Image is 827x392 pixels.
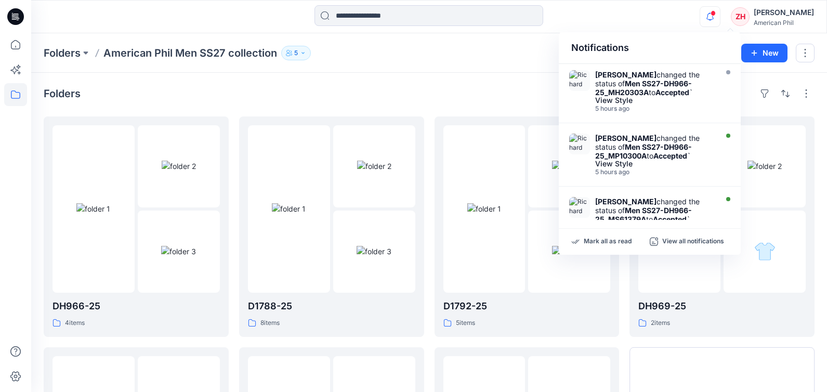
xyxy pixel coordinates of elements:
div: [PERSON_NAME] [754,6,814,19]
p: 2 items [651,318,670,329]
p: D1788-25 [248,299,415,313]
img: Richard Dromard [569,134,590,154]
h4: Folders [44,87,81,100]
img: folder 3 [552,246,587,257]
strong: Men SS27-DH966-25_MH20303A [595,79,692,97]
p: 5 items [456,318,475,329]
p: Mark all as read [584,237,632,246]
a: Folders [44,46,81,60]
div: Monday, August 25, 2025 01:23 [595,168,715,176]
p: American Phil Men SS27 collection [103,46,277,60]
div: Monday, August 25, 2025 01:23 [595,105,715,112]
strong: Accepted [653,151,687,160]
p: 5 [294,47,298,59]
p: DH969-25 [638,299,806,313]
div: changed the status of to ` [595,70,715,97]
strong: Men SS27-DH966-25_MP10300A [595,142,692,160]
strong: [PERSON_NAME] [595,197,657,206]
strong: Accepted [655,88,689,97]
button: New [741,44,787,62]
p: D1792-25 [443,299,611,313]
button: 5 [281,46,311,60]
div: View Style [595,160,715,167]
img: folder 2 [747,161,782,172]
p: View all notifications [662,237,724,246]
strong: [PERSON_NAME] [595,70,657,79]
img: folder 1 [76,203,110,214]
p: 4 items [65,318,85,329]
img: folder 1 [272,203,306,214]
div: changed the status of to ` [595,134,715,160]
img: folder 2 [162,161,196,172]
p: DH966-25 [52,299,220,313]
p: 8 items [260,318,280,329]
strong: [PERSON_NAME] [595,134,657,142]
div: American Phil [754,19,814,27]
img: folder 1 [467,203,501,214]
div: ZH [731,7,750,26]
strong: Men SS27-DH966-25_MS61379A [595,206,692,224]
img: folder 3 [357,246,391,257]
img: folder 3 [754,241,776,262]
strong: Accepted [653,215,687,224]
a: folder 1folder 2folder 3D1788-258items [239,116,424,337]
div: Notifications [559,32,741,64]
img: folder 3 [161,246,196,257]
a: folder 1folder 2folder 3D1792-255items [435,116,620,337]
img: Richard Dromard [569,197,590,218]
div: View Style [595,97,715,104]
div: changed the status of to ` [595,197,715,224]
img: Richard Dromard [569,70,590,91]
img: folder 2 [552,161,586,172]
a: folder 1folder 2folder 3DH966-254items [44,116,229,337]
img: folder 2 [357,161,391,172]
